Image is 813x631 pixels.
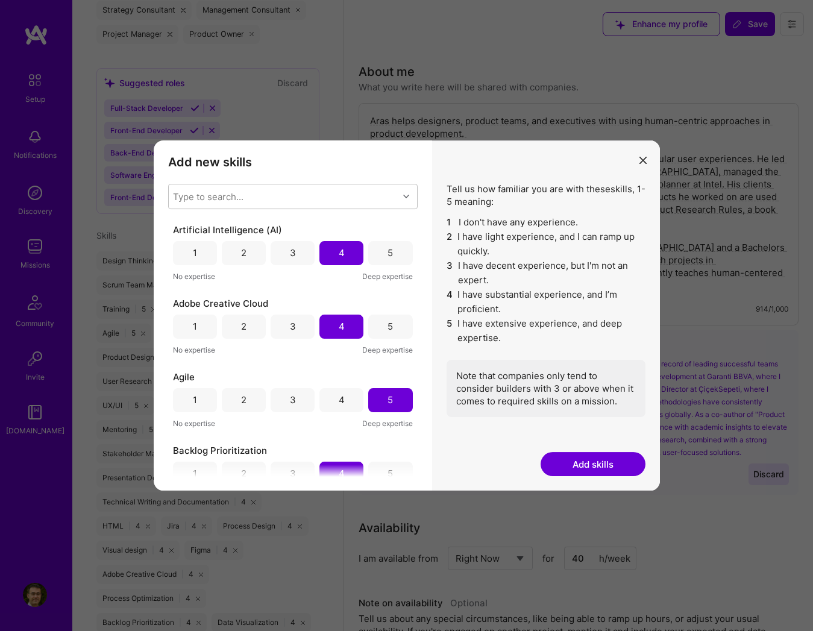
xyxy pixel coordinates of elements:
li: I don't have any experience. [447,215,645,230]
div: 4 [339,320,345,333]
div: 5 [388,320,393,333]
div: 2 [241,320,246,333]
span: 4 [447,287,453,316]
span: Adobe Creative Cloud [173,297,268,310]
div: 2 [241,394,246,406]
div: 4 [339,246,345,259]
i: icon Close [639,157,647,164]
span: Deep expertise [362,417,413,430]
div: 1 [193,320,197,333]
li: I have substantial experience, and I’m proficient. [447,287,645,316]
div: 1 [193,394,197,406]
span: Deep expertise [362,344,413,356]
div: 4 [339,467,345,480]
div: 5 [388,467,393,480]
div: 3 [290,394,296,406]
span: Artificial Intelligence (AI) [173,224,282,236]
div: 5 [388,394,393,406]
div: 2 [241,467,246,480]
div: 1 [193,467,197,480]
div: 1 [193,246,197,259]
span: 1 [447,215,454,230]
div: Tell us how familiar you are with these skills , 1-5 meaning: [447,183,645,417]
span: No expertise [173,344,215,356]
div: 5 [388,246,393,259]
div: 2 [241,246,246,259]
span: Backlog Prioritization [173,444,267,457]
span: 3 [447,259,453,287]
div: 3 [290,320,296,333]
span: Agile [173,371,195,383]
li: I have decent experience, but I'm not an expert. [447,259,645,287]
div: modal [154,140,660,491]
li: I have extensive experience, and deep expertise. [447,316,645,345]
span: 5 [447,316,453,345]
div: Type to search... [173,190,243,202]
span: No expertise [173,417,215,430]
div: 3 [290,467,296,480]
div: 4 [339,394,345,406]
span: No expertise [173,270,215,283]
li: I have light experience, and I can ramp up quickly. [447,230,645,259]
div: 3 [290,246,296,259]
span: 2 [447,230,453,259]
button: Add skills [541,452,645,476]
span: Deep expertise [362,270,413,283]
i: icon Chevron [403,193,409,199]
div: Note that companies only tend to consider builders with 3 or above when it comes to required skil... [447,360,645,417]
h3: Add new skills [168,155,418,169]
